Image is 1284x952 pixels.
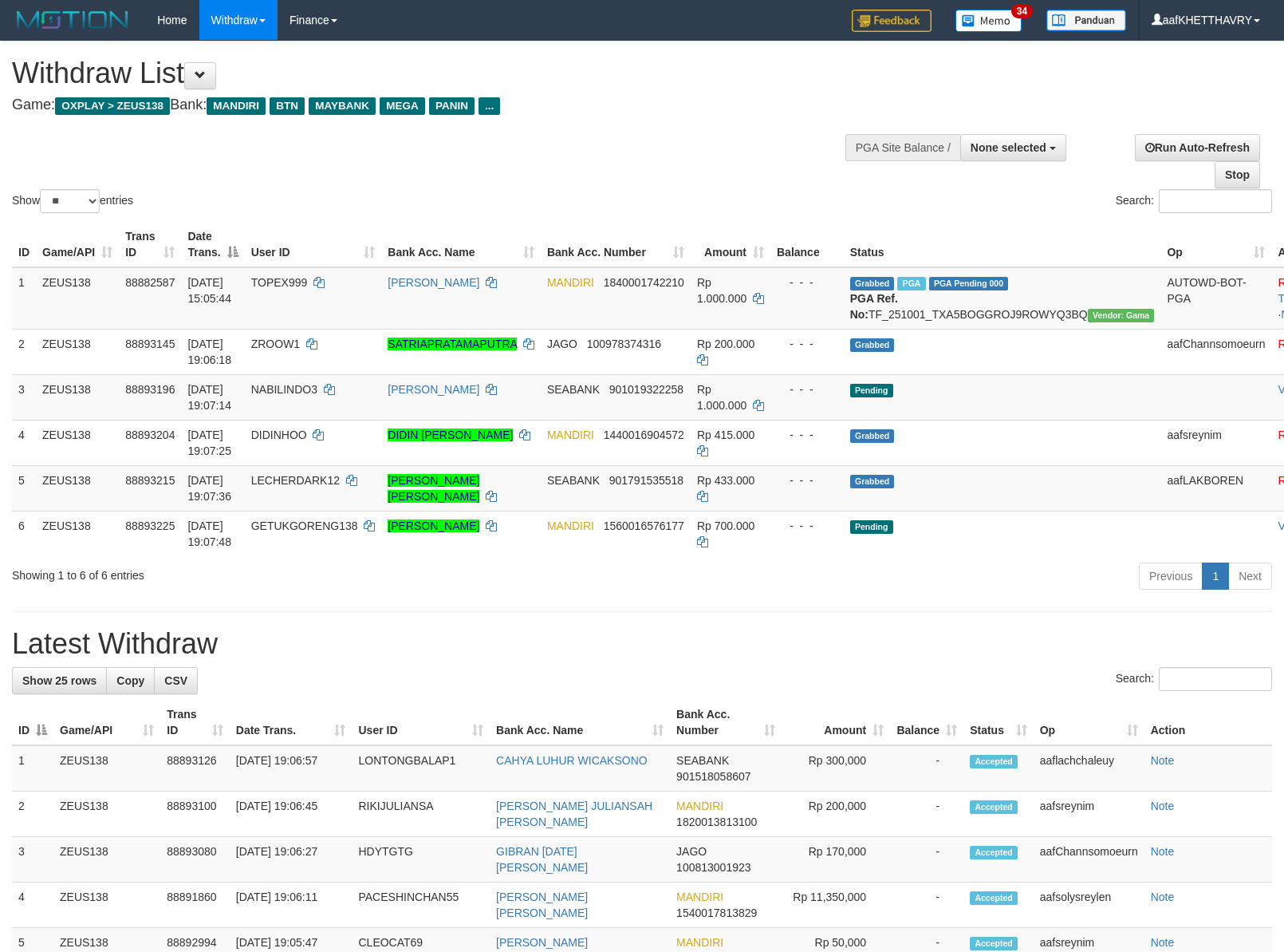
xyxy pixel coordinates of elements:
span: Copy 901518058607 to clipboard [676,770,750,783]
span: OXPLAY > ZEUS138 [55,97,170,115]
td: - [890,883,963,928]
label: Search: [1116,667,1272,691]
th: Trans ID: activate to sort column ascending [160,700,230,745]
td: ZEUS138 [53,792,160,837]
span: Grabbed [850,429,895,443]
th: Status [844,222,1161,267]
span: Rp 1.000.000 [697,383,746,412]
a: Next [1228,563,1272,590]
span: MANDIRI [547,429,594,441]
span: SEABANK [547,474,600,487]
th: Op: activate to sort column ascending [1160,222,1271,267]
th: Status: activate to sort column ascending [963,700,1034,745]
a: CAHYA LUHUR WICAKSONO [496,754,648,767]
td: [DATE] 19:06:11 [230,883,353,928]
td: 88893080 [160,837,230,883]
td: aafsolysreylen [1034,883,1144,928]
span: MANDIRI [676,891,723,903]
div: - - - [777,472,837,488]
b: PGA Ref. No: [850,292,898,321]
div: - - - [777,336,837,352]
td: HDYTGTG [352,837,490,883]
span: Copy 1840001742210 to clipboard [604,276,684,289]
td: Rp 300,000 [782,745,890,792]
span: ZROOW1 [251,338,300,350]
th: Game/API: activate to sort column ascending [36,222,119,267]
td: aafsreynim [1160,420,1271,465]
td: ZEUS138 [36,420,119,465]
th: User ID: activate to sort column ascending [352,700,490,745]
span: Copy 100813001923 to clipboard [676,861,750,874]
td: ZEUS138 [36,329,119,374]
span: Rp 433.000 [697,474,754,487]
a: Note [1151,800,1175,812]
span: SEABANK [676,754,729,767]
span: LECHERDARK12 [251,474,340,487]
label: Show entries [12,189,133,213]
span: Grabbed [850,338,895,352]
span: 88882587 [125,276,175,289]
th: Action [1144,700,1272,745]
a: Note [1151,845,1175,858]
span: 88893196 [125,383,175,396]
td: 5 [12,465,36,511]
span: [DATE] 19:06:18 [187,338,231,366]
span: PANIN [429,97,475,115]
button: None selected [960,134,1066,161]
td: ZEUS138 [36,511,119,556]
td: 6 [12,511,36,556]
input: Search: [1159,667,1272,691]
th: Bank Acc. Name: activate to sort column ascending [381,222,541,267]
span: [DATE] 19:07:48 [187,519,231,548]
a: Note [1151,936,1175,949]
span: Marked by aafnoeunsreypich [897,277,925,290]
th: Bank Acc. Name: activate to sort column ascending [490,700,670,745]
td: - [890,837,963,883]
span: 88893225 [125,519,175,532]
span: SEABANK [547,383,600,396]
td: 4 [12,420,36,465]
span: Copy 901019322258 to clipboard [609,383,683,396]
a: Run Auto-Refresh [1135,134,1260,161]
span: Pending [850,520,893,534]
h1: Latest Withdraw [12,628,1272,660]
div: PGA Site Balance / [845,134,960,161]
td: AUTOWD-BOT-PGA [1160,267,1271,330]
th: Game/API: activate to sort column ascending [53,700,160,745]
a: [PERSON_NAME] [PERSON_NAME] [388,474,479,503]
span: JAGO [676,845,707,858]
label: Search: [1116,189,1272,213]
td: Rp 11,350,000 [782,883,890,928]
td: Rp 200,000 [782,792,890,837]
span: MEGA [380,97,425,115]
div: Showing 1 to 6 of 6 entries [12,561,523,583]
a: [PERSON_NAME] [PERSON_NAME] [496,891,588,919]
span: None selected [971,141,1046,154]
span: Copy 100978374316 to clipboard [587,338,661,350]
a: CSV [154,667,198,694]
span: 34 [1011,4,1033,18]
a: Note [1151,891,1175,903]
td: ZEUS138 [53,883,160,928]
td: PACESHINCHAN55 [352,883,490,928]
span: MAYBANK [309,97,376,115]
a: [PERSON_NAME] [388,383,479,396]
td: 4 [12,883,53,928]
td: aafsreynim [1034,792,1144,837]
a: GIBRAN [DATE] [PERSON_NAME] [496,845,588,874]
span: Accepted [970,755,1018,768]
th: Balance: activate to sort column ascending [890,700,963,745]
span: Accepted [970,937,1018,950]
span: Copy 1540017813829 to clipboard [676,907,757,919]
span: GETUKGORENG138 [251,519,358,532]
span: MANDIRI [676,936,723,949]
span: Pending [850,384,893,397]
th: Amount: activate to sort column ascending [782,700,890,745]
td: ZEUS138 [36,267,119,330]
span: Rp 1.000.000 [697,276,746,305]
a: DIDIN [PERSON_NAME] [388,429,513,441]
td: 88893100 [160,792,230,837]
td: 88891860 [160,883,230,928]
h4: Game: Bank: [12,97,840,113]
th: Date Trans.: activate to sort column ascending [230,700,353,745]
